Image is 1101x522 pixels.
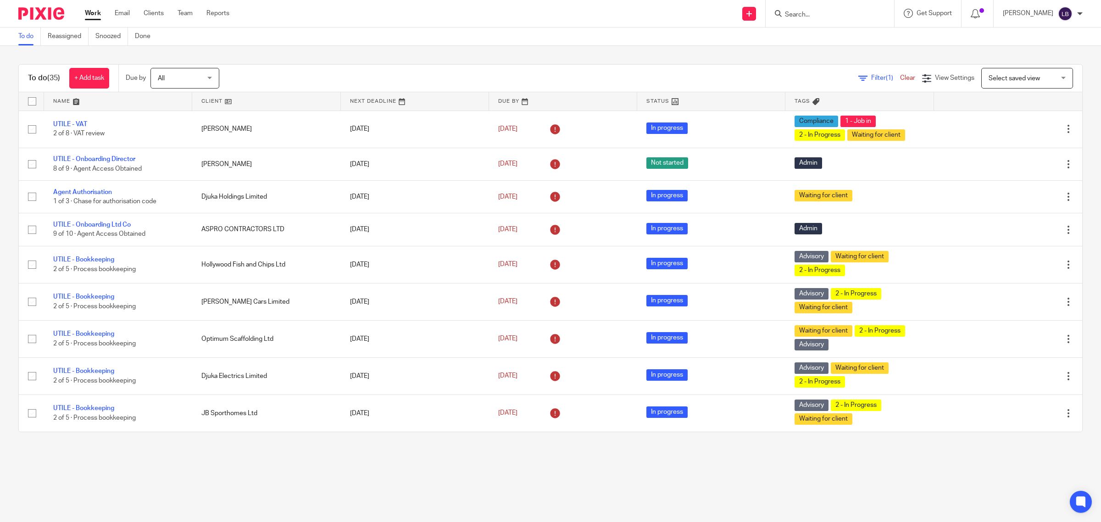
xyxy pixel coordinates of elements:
span: [DATE] [498,194,517,200]
a: UTILE - Onboarding Director [53,156,135,162]
td: [DATE] [341,213,489,246]
img: Pixie [18,7,64,20]
span: Waiting for client [847,129,905,141]
span: In progress [646,369,688,381]
td: [PERSON_NAME] [192,111,340,148]
span: View Settings [935,75,974,81]
span: In progress [646,122,688,134]
span: [DATE] [498,299,517,305]
a: Done [135,28,157,45]
span: In progress [646,190,688,201]
a: To do [18,28,41,45]
span: 2 of 5 · Process bookkeeping [53,415,136,421]
span: Tags [795,99,810,104]
span: Advisory [795,288,829,300]
td: Optimum Scaffolding Ltd [192,320,340,357]
a: UTILE - Bookkeeping [53,331,114,337]
span: Advisory [795,400,829,411]
td: [DATE] [341,148,489,180]
span: (35) [47,74,60,82]
span: 1 of 3 · Chase for authorisation code [53,198,156,205]
a: UTILE - Bookkeeping [53,294,114,300]
span: Waiting for client [795,302,852,313]
td: [DATE] [341,246,489,283]
span: Advisory [795,339,829,350]
a: UTILE - Onboarding Ltd Co [53,222,131,228]
span: Compliance [795,116,838,127]
span: [DATE] [498,410,517,416]
h1: To do [28,73,60,83]
span: In progress [646,332,688,344]
span: 2 of 5 · Process bookkeeping [53,303,136,310]
span: Select saved view [989,75,1040,82]
span: 2 of 5 · Process bookkeeping [53,378,136,384]
span: 2 of 5 · Process bookkeeping [53,340,136,347]
td: Djuka Holdings Limited [192,180,340,213]
span: 2 - In Progress [795,129,845,141]
span: [DATE] [498,261,517,268]
td: Djuka Electrics Limited [192,357,340,394]
span: In progress [646,258,688,269]
span: 8 of 9 · Agent Access Obtained [53,166,142,172]
td: [DATE] [341,180,489,213]
span: Not started [646,157,688,169]
a: Reassigned [48,28,89,45]
span: All [158,75,165,82]
span: 2 - In Progress [795,376,845,388]
td: [DATE] [341,283,489,320]
span: Advisory [795,362,829,374]
a: UTILE - Bookkeeping [53,368,114,374]
a: Reports [206,9,229,18]
img: svg%3E [1058,6,1073,21]
td: [DATE] [341,320,489,357]
span: Waiting for client [831,251,889,262]
span: (1) [886,75,893,81]
span: [DATE] [498,336,517,342]
span: Admin [795,157,822,169]
span: 2 of 5 · Process bookkeeping [53,266,136,272]
span: Waiting for client [795,325,852,337]
span: Advisory [795,251,829,262]
a: UTILE - Bookkeeping [53,256,114,263]
span: Waiting for client [831,362,889,374]
span: 2 - In Progress [855,325,905,337]
span: In progress [646,295,688,306]
a: + Add task [69,68,109,89]
span: 9 of 10 · Agent Access Obtained [53,231,145,238]
span: Get Support [917,10,952,17]
span: 1 - Job in [840,116,876,127]
span: 2 - In Progress [831,400,881,411]
td: [DATE] [341,111,489,148]
a: UTILE - VAT [53,121,87,128]
a: Work [85,9,101,18]
a: Clear [900,75,915,81]
span: Waiting for client [795,190,852,201]
span: 2 - In Progress [831,288,881,300]
td: [DATE] [341,394,489,432]
span: 2 of 8 · VAT review [53,131,105,137]
p: [PERSON_NAME] [1003,9,1053,18]
a: Email [115,9,130,18]
a: Agent Authorisation [53,189,112,195]
td: [PERSON_NAME] [192,148,340,180]
span: [DATE] [498,161,517,167]
span: [DATE] [498,373,517,379]
a: Team [178,9,193,18]
span: Filter [871,75,900,81]
td: [DATE] [341,357,489,394]
span: 2 - In Progress [795,265,845,276]
td: ASPRO CONTRACTORS LTD [192,213,340,246]
td: Hollywood Fish and Chips Ltd [192,246,340,283]
span: [DATE] [498,126,517,132]
td: [PERSON_NAME] Cars Limited [192,283,340,320]
span: Waiting for client [795,413,852,425]
span: Admin [795,223,822,234]
a: Clients [144,9,164,18]
input: Search [784,11,867,19]
span: In progress [646,406,688,418]
td: JB Sporthomes Ltd [192,394,340,432]
span: In progress [646,223,688,234]
a: Snoozed [95,28,128,45]
p: Due by [126,73,146,83]
a: UTILE - Bookkeeping [53,405,114,411]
